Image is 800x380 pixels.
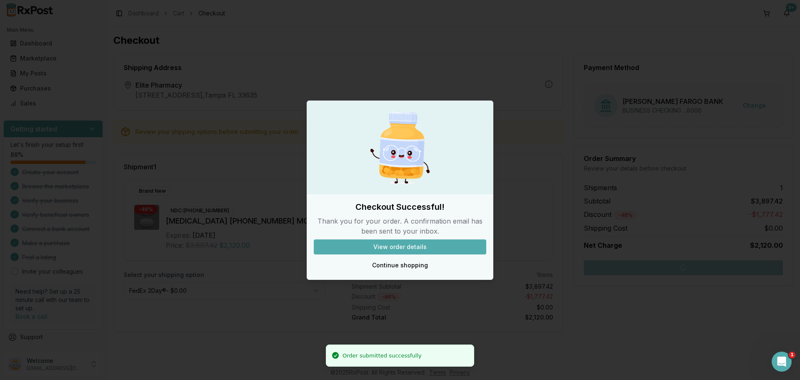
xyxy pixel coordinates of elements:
[360,108,440,188] img: Happy Pill Bottle
[314,258,486,273] button: Continue shopping
[314,239,486,254] button: View order details
[789,352,795,358] span: 1
[314,216,486,236] p: Thank you for your order. A confirmation email has been sent to your inbox.
[772,352,792,372] iframe: Intercom live chat
[314,201,486,213] h2: Checkout Successful!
